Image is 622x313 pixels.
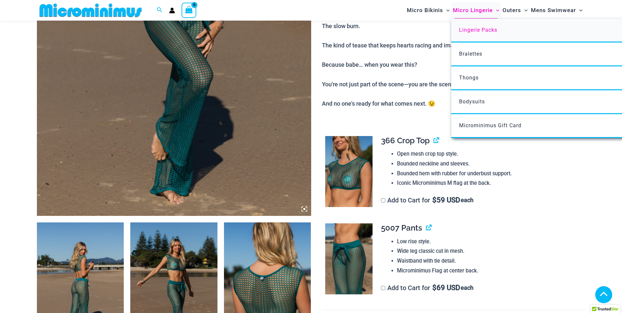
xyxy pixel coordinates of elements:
a: View Shopping Cart, empty [182,3,197,18]
span: Thongs [459,75,479,81]
li: Bounded hem with rubber for underbust support. [397,169,580,179]
span: $ [432,284,437,292]
li: Wide leg classic cut in mesh. [397,246,580,256]
span: 59 USD [432,197,460,203]
span: each [461,197,473,203]
li: Microminimus Flag at center back. [397,266,580,276]
img: MM SHOP LOGO FLAT [37,3,144,18]
a: Micro BikinisMenu ToggleMenu Toggle [405,2,451,19]
a: Micro LingerieMenu ToggleMenu Toggle [451,2,501,19]
input: Add to Cart for$59 USD each [381,198,385,202]
span: 69 USD [432,285,460,291]
a: Search icon link [157,6,163,14]
label: Add to Cart for [381,196,473,204]
span: Micro Lingerie [453,2,493,19]
li: Low rise style. [397,237,580,247]
span: Bodysuits [459,98,485,105]
span: Mens Swimwear [531,2,576,19]
span: Menu Toggle [521,2,528,19]
nav: Site Navigation [404,1,585,20]
img: Show Stopper Jade 366 Top 5007 pants [325,136,373,207]
li: Bounded neckline and sleeves. [397,159,580,169]
span: Micro Bikinis [407,2,443,19]
span: Menu Toggle [493,2,499,19]
img: Show Stopper Jade 366 Top 5007 pants [325,223,373,295]
li: Open mesh crop top style. [397,149,580,159]
a: Mens SwimwearMenu ToggleMenu Toggle [529,2,584,19]
li: Iconic Microminimus M flag at the back. [397,178,580,188]
span: each [461,285,473,291]
a: Account icon link [169,8,175,13]
a: OutersMenu ToggleMenu Toggle [501,2,529,19]
input: Add to Cart for$69 USD each [381,286,385,290]
span: Microminimus Gift Card [459,122,521,129]
span: $ [432,196,437,204]
span: Menu Toggle [443,2,450,19]
li: Waistband with tie detail. [397,256,580,266]
label: Add to Cart for [381,284,473,292]
span: Menu Toggle [576,2,582,19]
span: Bralettes [459,51,482,57]
span: 5007 Pants [381,223,422,233]
span: Outers [502,2,521,19]
span: Lingerie Packs [459,27,497,33]
span: 366 Crop Top [381,136,430,145]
